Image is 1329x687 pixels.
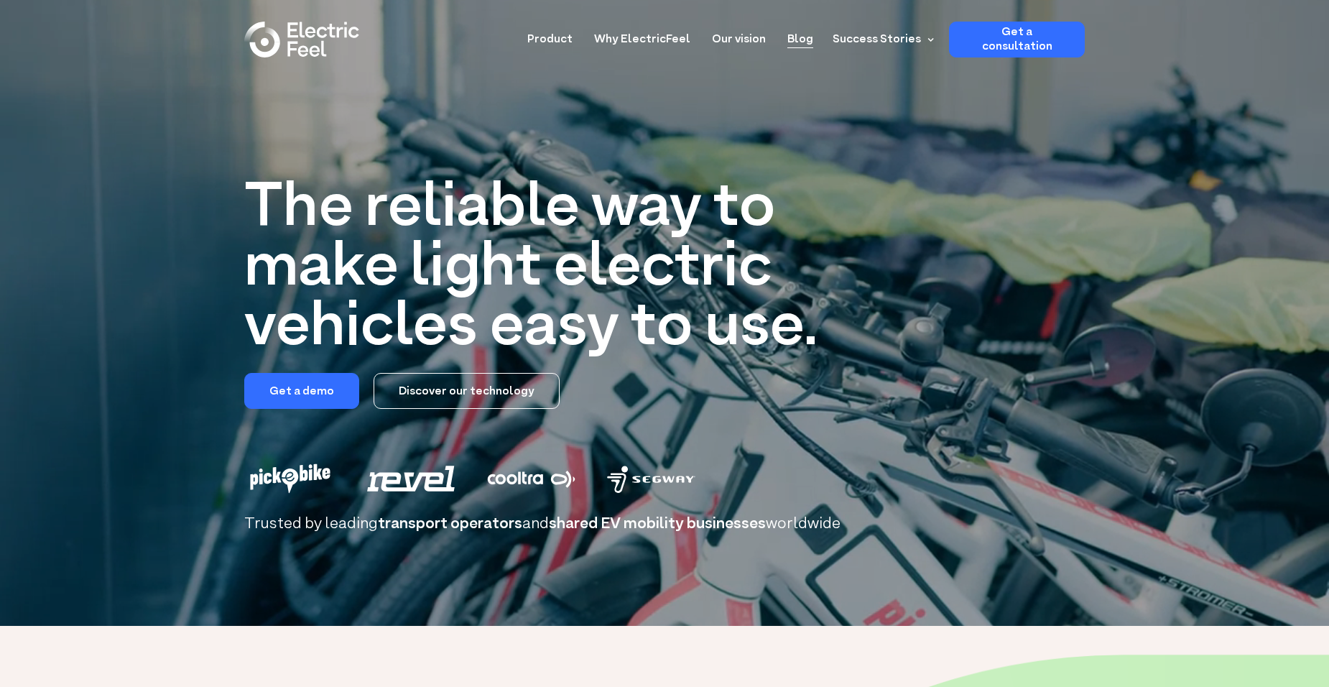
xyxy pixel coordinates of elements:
[949,22,1085,57] a: Get a consultation
[244,180,843,359] h1: The reliable way to make light electric vehicles easy to use.
[594,22,690,48] a: Why ElectricFeel
[54,57,124,84] input: Submit
[378,513,522,535] span: transport operators
[833,31,921,48] div: Success Stories
[527,22,573,48] a: Product
[712,22,766,48] a: Our vision
[549,513,766,535] span: shared EV mobility businesses
[244,373,359,409] a: Get a demo
[787,22,813,48] a: Blog
[374,373,560,409] a: Discover our technology
[1234,592,1309,667] iframe: Chatbot
[244,516,1085,532] h2: Trusted by leading and worldwide
[824,22,938,57] div: Success Stories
